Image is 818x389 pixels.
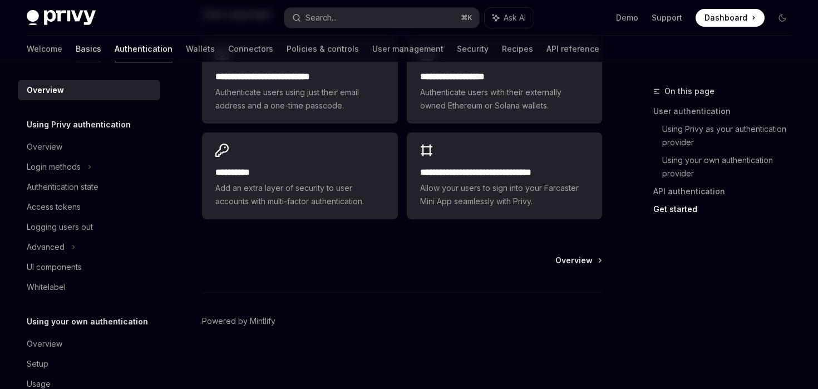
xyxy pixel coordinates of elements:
a: User authentication [653,102,800,120]
a: Using Privy as your authentication provider [662,120,800,151]
a: Using your own authentication provider [662,151,800,183]
div: Overview [27,83,64,97]
a: Recipes [502,36,533,62]
button: Search...⌘K [284,8,479,28]
a: User management [372,36,444,62]
div: Setup [27,357,48,371]
div: Advanced [27,240,65,254]
a: Get started [653,200,800,218]
span: Dashboard [704,12,747,23]
div: Whitelabel [27,280,66,294]
a: Overview [18,137,160,157]
div: Overview [27,337,62,351]
a: Authentication [115,36,173,62]
div: UI components [27,260,82,274]
div: Access tokens [27,200,81,214]
a: Whitelabel [18,277,160,297]
a: Overview [555,255,601,266]
a: Dashboard [696,9,765,27]
span: ⌘ K [461,13,472,22]
a: Powered by Mintlify [202,316,275,327]
span: Add an extra layer of security to user accounts with multi-factor authentication. [215,181,384,208]
h5: Using Privy authentication [27,118,131,131]
span: On this page [664,85,714,98]
span: Allow your users to sign into your Farcaster Mini App seamlessly with Privy. [420,181,589,208]
a: Wallets [186,36,215,62]
div: Search... [305,11,337,24]
a: Logging users out [18,217,160,237]
a: Connectors [228,36,273,62]
h5: Using your own authentication [27,315,148,328]
a: API authentication [653,183,800,200]
span: Authenticate users with their externally owned Ethereum or Solana wallets. [420,86,589,112]
a: UI components [18,257,160,277]
span: Overview [555,255,593,266]
div: Logging users out [27,220,93,234]
span: Ask AI [504,12,526,23]
a: Policies & controls [287,36,359,62]
a: API reference [546,36,599,62]
a: **** *****Add an extra layer of security to user accounts with multi-factor authentication. [202,132,397,219]
span: Authenticate users using just their email address and a one-time passcode. [215,86,384,112]
a: Welcome [27,36,62,62]
a: Support [652,12,682,23]
div: Login methods [27,160,81,174]
a: Setup [18,354,160,374]
a: Overview [18,334,160,354]
a: Security [457,36,489,62]
a: Authentication state [18,177,160,197]
div: Overview [27,140,62,154]
button: Ask AI [485,8,534,28]
button: Toggle dark mode [773,9,791,27]
a: Access tokens [18,197,160,217]
a: Overview [18,80,160,100]
a: **** **** **** ****Authenticate users with their externally owned Ethereum or Solana wallets. [407,37,602,124]
img: dark logo [27,10,96,26]
a: Basics [76,36,101,62]
div: Authentication state [27,180,98,194]
a: Demo [616,12,638,23]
